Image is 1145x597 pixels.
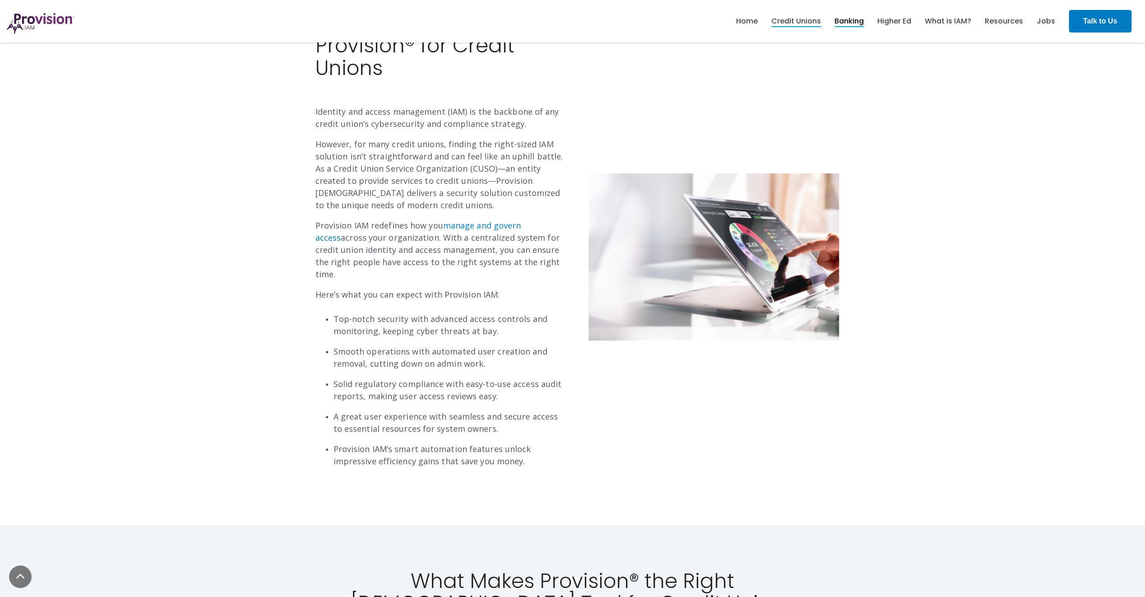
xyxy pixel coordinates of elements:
p: Solid regulatory compliance with easy-to-use access audit reports, making user access reviews easy. [334,378,566,402]
img: Untitled design (35) [589,173,839,340]
a: Higher Ed [877,14,911,29]
p: However, for many credit unions, finding the right-sized IAM solution isn’t straightforward and c... [315,138,566,211]
p: Smooth operations with automated user creation and removal, cutting down on admin work. [334,345,566,370]
strong: Talk to Us [1083,17,1117,25]
p: Provision IAM’s smart automation features unlock impressive efficiency gains that save you money. [334,443,566,467]
img: ProvisionIAM-Logo-Purple [7,13,74,34]
a: Banking [834,14,864,29]
p: Top-notch security with advanced access controls and monitoring, keeping cyber threats at bay. [334,313,566,337]
p: Provision IAM redefines how you across your organization. With a centralized system for credit un... [315,219,566,280]
p: A great user experience with seamless and secure access to essential resources for system owners. [334,410,566,435]
a: Resources [985,14,1023,29]
p: Identity and access management (IAM) is the backbone of any credit union’s cybersecurity and comp... [315,106,566,130]
h2: Provision® for Credit Unions [315,34,566,102]
a: Credit Unions [771,14,821,29]
p: Here’s what you can expect with Provision IAM: [315,289,566,301]
a: What is IAM? [925,14,971,29]
a: Jobs [1037,14,1055,29]
a: Home [736,14,758,29]
nav: menu [729,7,1062,36]
a: Talk to Us [1069,10,1131,33]
a: manage and govern access [315,220,521,243]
